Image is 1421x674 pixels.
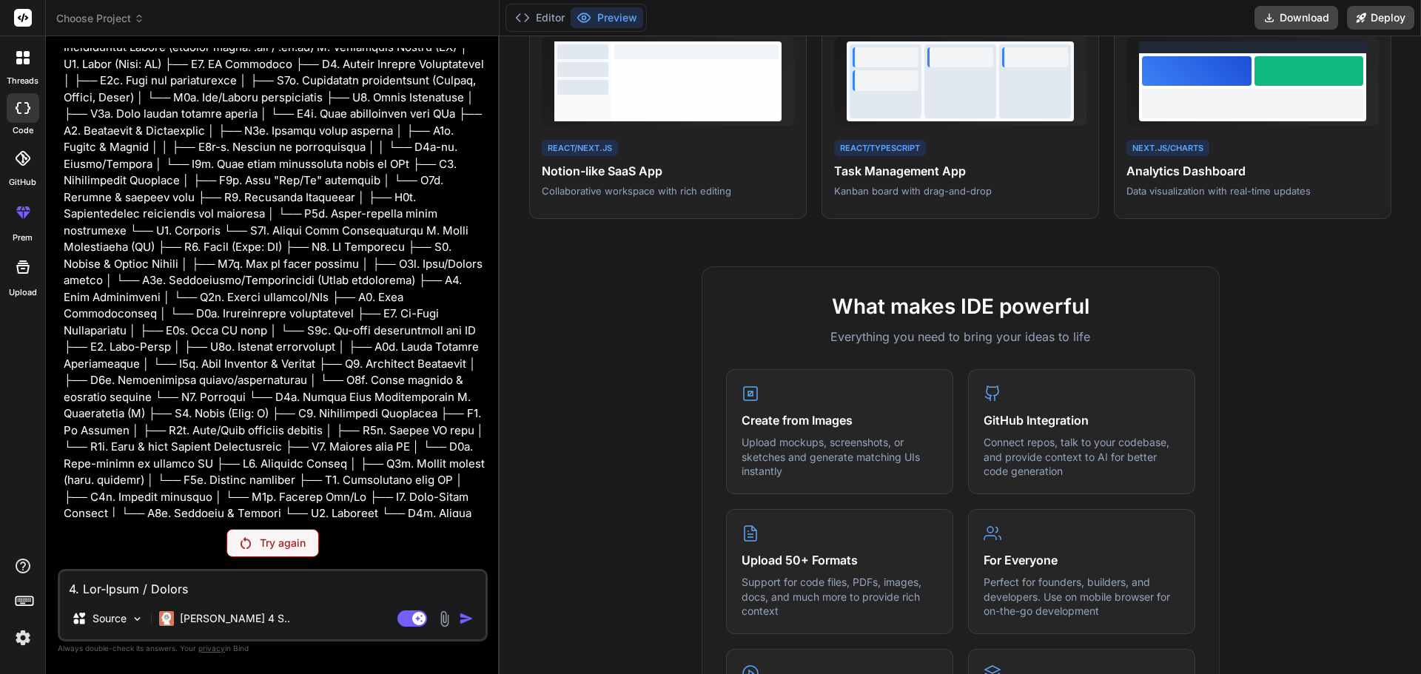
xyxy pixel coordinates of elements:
button: Preview [571,7,643,28]
h4: Upload 50+ Formats [742,551,938,569]
label: code [13,124,33,137]
p: Perfect for founders, builders, and developers. Use on mobile browser for on-the-go development [984,575,1180,619]
div: Next.js/Charts [1126,140,1209,157]
p: [PERSON_NAME] 4 S.. [180,611,290,626]
p: Always double-check its answers. Your in Bind [58,641,488,656]
button: Deploy [1347,6,1414,30]
p: Connect repos, talk to your codebase, and provide context to AI for better code generation [984,435,1180,479]
img: attachment [436,610,453,627]
p: Data visualization with real-time updates [1126,184,1379,198]
h4: For Everyone [984,551,1180,569]
label: prem [13,232,33,244]
h4: GitHub Integration [984,411,1180,429]
button: Download [1254,6,1338,30]
img: icon [459,611,474,626]
label: Upload [9,286,37,299]
div: React/TypeScript [834,140,926,157]
p: Everything you need to bring your ideas to life [726,328,1195,346]
p: 4. Lor-Ipsum / Dolors ├── 8a. Consec Adipisc (EL, SE, do E) └── 6t. Incididuntut Labore (etdolor ... [64,23,485,539]
p: Try again [260,536,306,550]
span: privacy [198,644,225,653]
p: Upload mockups, screenshots, or sketches and generate matching UIs instantly [742,435,938,479]
h4: Analytics Dashboard [1126,162,1379,180]
img: Pick Models [131,613,144,625]
span: Choose Project [56,11,144,26]
p: Support for code files, PDFs, images, docs, and much more to provide rich context [742,575,938,619]
h4: Task Management App [834,162,1086,180]
button: Editor [509,7,571,28]
label: threads [7,75,38,87]
p: Collaborative workspace with rich editing [542,184,794,198]
h2: What makes IDE powerful [726,291,1195,322]
img: settings [10,625,36,650]
img: Claude 4 Sonnet [159,611,174,626]
h4: Notion-like SaaS App [542,162,794,180]
h4: Create from Images [742,411,938,429]
label: GitHub [9,176,36,189]
div: React/Next.js [542,140,618,157]
p: Kanban board with drag-and-drop [834,184,1086,198]
img: Retry [241,537,251,549]
p: Source [93,611,127,626]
